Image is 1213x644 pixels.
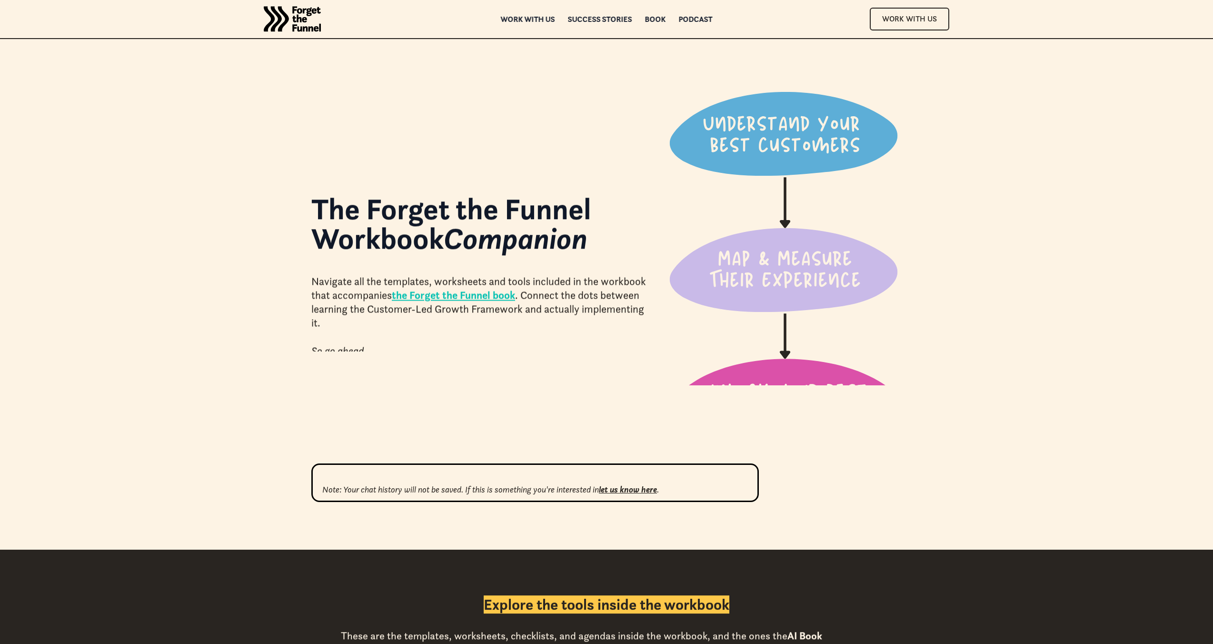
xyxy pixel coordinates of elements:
em: So go ahead... [311,344,373,357]
a: Work with us [501,16,555,22]
a: Book [645,16,666,22]
a: the Forget the Funnel book [392,288,515,302]
em: Companion [444,220,587,257]
em: Note: Your chat history will not be saved. If this is something you're interested in [322,484,599,495]
div: Navigate all the templates, worksheets and tools included in the workbook that accompanies . Conn... [311,274,654,358]
h2: Explore the tools inside the workbook [484,595,729,614]
h1: The Forget the Funnel Workbook [311,194,654,253]
a: let us know here [599,484,657,495]
a: Work With Us [870,8,949,30]
em: . [657,484,659,495]
a: Success Stories [568,16,632,22]
a: Podcast [679,16,713,22]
